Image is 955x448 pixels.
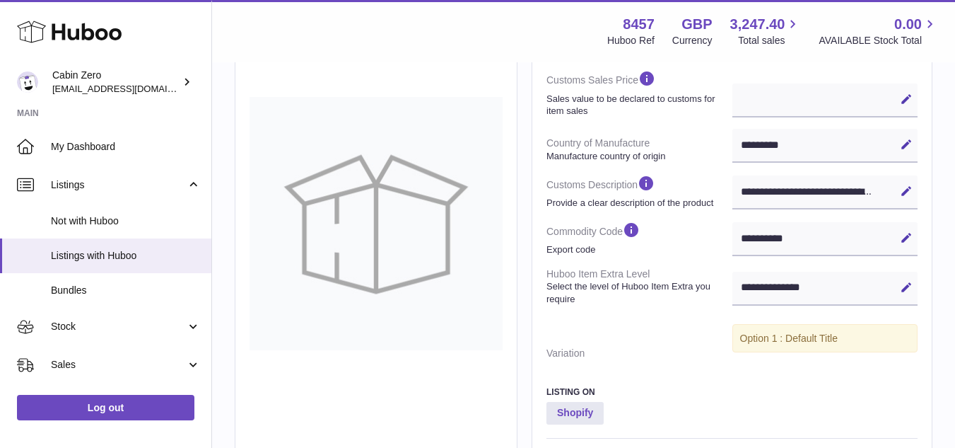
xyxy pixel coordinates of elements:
strong: Shopify [546,402,604,425]
img: internalAdmin-8457@internal.huboo.com [17,71,38,93]
span: My Dashboard [51,140,201,154]
span: Stock [51,320,186,333]
span: AVAILABLE Stock Total [819,34,938,47]
span: Listings with Huboo [51,249,201,263]
a: 0.00 AVAILABLE Stock Total [819,15,938,47]
dt: Variation [546,341,732,366]
div: Cabin Zero [52,69,180,96]
span: Sales [51,358,186,372]
strong: 8457 [623,15,655,34]
img: no-photo-large.jpg [250,97,503,350]
span: 3,247.40 [730,15,785,34]
strong: Provide a clear description of the product [546,197,729,209]
div: Huboo Ref [607,34,655,47]
strong: Select the level of Huboo Item Extra you require [546,280,729,305]
div: Currency [672,34,713,47]
a: Log out [17,395,194,420]
strong: Manufacture country of origin [546,150,729,163]
span: 0.00 [894,15,922,34]
span: Total sales [738,34,801,47]
span: Listings [51,178,186,192]
dt: Commodity Code [546,215,732,262]
strong: Export code [546,243,729,256]
a: 3,247.40 Total sales [730,15,802,47]
span: Bundles [51,284,201,297]
dt: Huboo Item Extra Level [546,262,732,311]
strong: GBP [681,15,712,34]
dt: Customs Sales Price [546,64,732,122]
div: Option 1 : Default Title [732,324,918,353]
dt: Country of Manufacture [546,131,732,168]
span: [EMAIL_ADDRESS][DOMAIN_NAME] [52,83,208,94]
span: Not with Huboo [51,214,201,228]
dt: Customs Description [546,168,732,215]
strong: Sales value to be declared to customs for item sales [546,93,729,117]
h3: Listing On [546,386,918,398]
